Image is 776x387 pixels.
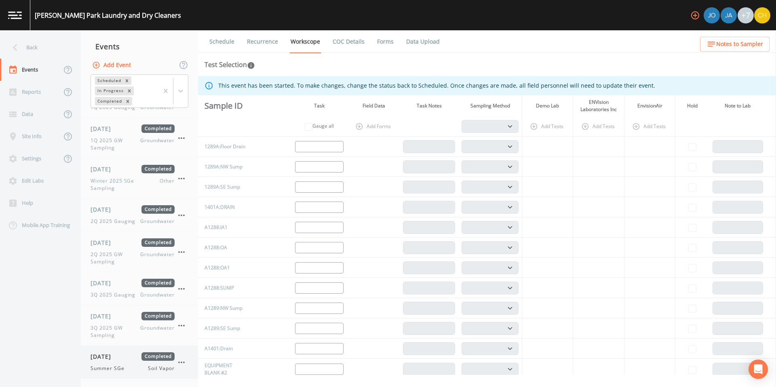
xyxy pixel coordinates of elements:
td: 1289A:NW Sump [198,157,251,177]
div: +7 [738,7,754,23]
span: Groundwater [140,218,175,225]
span: Groundwater [140,291,175,299]
span: [DATE] [91,279,117,287]
div: Remove In Progress [125,86,134,95]
th: Field Data [348,95,400,116]
td: 1401A:DRAIN [198,197,251,217]
div: Remove Completed [123,97,132,105]
th: Hold [675,95,709,116]
div: Remove Scheduled [122,76,131,85]
div: Completed [95,97,123,105]
span: Completed [141,205,175,214]
a: Forms [376,30,395,53]
img: eb8b2c35ded0d5aca28d215f14656a61 [704,7,720,23]
th: Note to Lab [709,95,766,116]
div: This event has been started. To make changes, change the status back to Scheduled. Once changes a... [218,78,655,93]
span: [DATE] [91,124,117,133]
span: Completed [141,312,175,320]
label: Gauge all [312,122,334,130]
span: Completed [141,165,175,173]
span: [DATE] [91,165,117,173]
a: [DATE]Completed3Q 2025 GaugingGroundwater [81,272,198,305]
div: Events [81,36,198,57]
a: [DATE]CompletedSummer SGeSoil Vapor [81,346,198,379]
a: Data Upload [405,30,441,53]
a: Schedule [208,30,236,53]
img: d86ae1ecdc4518aa9066df4dc24f587e [754,7,770,23]
span: [DATE] [91,238,117,247]
div: Jadda C. Moffett [720,7,737,23]
td: A1401:Drain [198,339,251,359]
img: 747fbe677637578f4da62891070ad3f4 [721,7,737,23]
th: ENVision Laboratories Inc [573,95,624,116]
th: Sample ID [198,95,251,116]
a: [DATE]Completed1Q 2025 GW SamplingGroundwater [81,118,198,158]
td: A1288:IA1 [198,217,251,238]
div: Open Intercom Messenger [749,360,768,379]
th: EnvisionAir [624,95,675,116]
span: [DATE] [91,352,117,361]
th: Task [291,95,348,116]
span: Groundwater [140,324,175,339]
div: Josh Dutton [703,7,720,23]
div: In Progress [95,86,125,95]
td: A1288:OA [198,238,251,258]
span: Completed [141,279,175,287]
a: Workscope [289,30,321,53]
td: A1289:SE Sump [198,318,251,339]
span: 1Q 2025 GW Sampling [91,137,140,151]
div: [PERSON_NAME] Park Laundry and Dry Cleaners [35,11,181,20]
a: [DATE]Completed2Q 2025 GW SamplingGroundwater [81,232,198,272]
td: 1289A:Floor Drain [198,137,251,157]
span: Notes to Sampler [716,39,763,49]
a: [DATE]CompletedWinter 2025 SGe SamplingOther [81,158,198,199]
span: Summer SGe [91,365,129,372]
div: Test Selection [205,60,255,69]
span: Soil Vapor [148,365,175,372]
th: Task Notes [400,95,458,116]
span: Groundwater [140,251,175,265]
span: Winter 2025 SGe Sampling [91,177,160,192]
div: Scheduled [95,76,122,85]
a: [DATE]Completed2Q 2025 GaugingGroundwater [81,199,198,232]
span: Completed [141,238,175,247]
span: Groundwater [140,137,175,151]
td: A1288:SUMP [198,278,251,298]
a: Recurrence [246,30,279,53]
td: A1289:NW Sump [198,298,251,318]
button: Notes to Sampler [700,37,770,52]
span: Other [160,177,175,192]
th: Demo Lab [522,95,573,116]
span: 3Q 2025 Gauging [91,291,140,299]
img: logo [8,11,22,19]
span: Completed [141,352,175,361]
a: [DATE]Completed3Q 2025 GW SamplingGroundwater [81,305,198,346]
td: A1288:OA1 [198,258,251,278]
svg: In this section you'll be able to select the analytical test to run, based on the media type, and... [247,61,255,69]
span: 2Q 2025 GW Sampling [91,251,140,265]
span: 2Q 2025 Gauging [91,218,140,225]
span: [DATE] [91,205,117,214]
a: COC Details [331,30,366,53]
td: 1289A:SE Sump [198,177,251,197]
td: EQUIPMENT BLANK #2 [198,359,251,380]
span: 3Q 2025 GW Sampling [91,324,140,339]
th: Sampling Method [458,95,522,116]
button: Add Event [91,58,134,73]
span: [DATE] [91,312,117,320]
span: Completed [141,124,175,133]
